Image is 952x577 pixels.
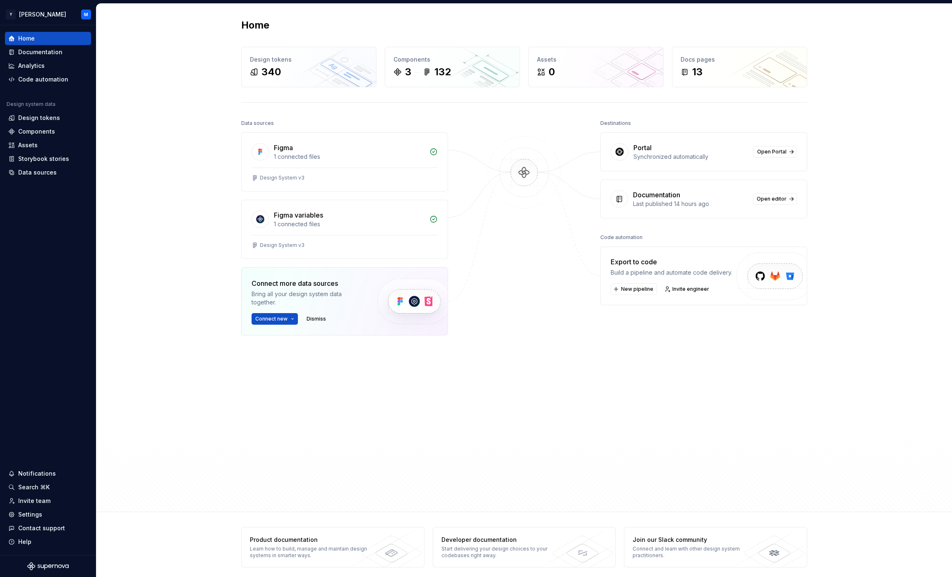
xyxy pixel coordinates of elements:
a: Assets0 [528,47,664,87]
div: 1 connected files [274,220,424,228]
div: Notifications [18,469,56,478]
div: Join our Slack community [633,536,753,544]
div: Start delivering your design choices to your codebases right away. [441,546,562,559]
button: Y[PERSON_NAME]M [2,5,94,23]
div: Analytics [18,62,45,70]
div: Assets [18,141,38,149]
a: Developer documentationStart delivering your design choices to your codebases right away. [433,527,616,567]
a: Invite team [5,494,91,508]
div: 3 [405,65,411,79]
div: Search ⌘K [18,483,50,491]
div: Connect more data sources [252,278,363,288]
div: 0 [549,65,555,79]
div: Learn how to build, manage and maintain design systems in smarter ways. [250,546,370,559]
span: New pipeline [621,286,653,292]
button: Notifications [5,467,91,480]
div: Portal [633,143,652,153]
a: Documentation [5,45,91,59]
a: Storybook stories [5,152,91,165]
span: Invite engineer [672,286,709,292]
div: Code automation [18,75,68,84]
a: Code automation [5,73,91,86]
div: Data sources [18,168,57,177]
div: Design System v3 [260,175,305,181]
a: Settings [5,508,91,521]
div: Settings [18,510,42,519]
div: Connect and learn with other design system practitioners. [633,546,753,559]
a: Open Portal [753,146,797,158]
a: Invite engineer [662,283,713,295]
div: Last published 14 hours ago [633,200,748,208]
a: Figma variables1 connected filesDesign System v3 [241,200,448,259]
h2: Home [241,19,269,32]
button: Search ⌘K [5,481,91,494]
div: Storybook stories [18,155,69,163]
div: Destinations [600,117,631,129]
div: Design System v3 [260,242,305,249]
a: Data sources [5,166,91,179]
div: Data sources [241,117,274,129]
div: Assets [537,55,655,64]
div: Bring all your design system data together. [252,290,363,306]
button: Help [5,535,91,548]
a: Figma1 connected filesDesign System v3 [241,132,448,192]
span: Connect new [255,316,288,322]
div: Invite team [18,497,50,505]
div: Developer documentation [441,536,562,544]
span: Open Portal [757,148,787,155]
a: Assets [5,139,91,152]
div: 132 [434,65,451,79]
a: Design tokens340 [241,47,376,87]
div: Design tokens [18,114,60,122]
div: Design tokens [250,55,368,64]
span: Open editor [757,196,787,202]
span: Dismiss [307,316,326,322]
button: Dismiss [303,313,330,325]
a: Docs pages13 [672,47,807,87]
a: Home [5,32,91,45]
div: Export to code [611,257,732,267]
div: Product documentation [250,536,370,544]
a: Open editor [753,193,797,205]
div: Components [393,55,511,64]
div: Synchronized automatically [633,153,748,161]
div: Help [18,538,31,546]
div: [PERSON_NAME] [19,10,66,19]
div: Build a pipeline and automate code delivery. [611,268,732,277]
div: Components [18,127,55,136]
a: Components3132 [385,47,520,87]
div: Code automation [600,232,643,243]
div: 340 [261,65,281,79]
a: Product documentationLearn how to build, manage and maintain design systems in smarter ways. [241,527,424,567]
button: Contact support [5,522,91,535]
button: Connect new [252,313,298,325]
a: Design tokens [5,111,91,124]
div: Contact support [18,524,65,532]
button: New pipeline [611,283,657,295]
a: Components [5,125,91,138]
div: Documentation [18,48,62,56]
div: Home [18,34,35,43]
a: Analytics [5,59,91,72]
div: Design system data [7,101,55,108]
a: Join our Slack communityConnect and learn with other design system practitioners. [624,527,807,567]
div: Documentation [633,190,680,200]
div: 1 connected files [274,153,424,161]
div: M [84,11,88,18]
div: Y [6,10,16,19]
svg: Supernova Logo [27,562,69,570]
div: 13 [692,65,703,79]
div: Docs pages [681,55,799,64]
div: Figma variables [274,210,323,220]
div: Figma [274,143,293,153]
